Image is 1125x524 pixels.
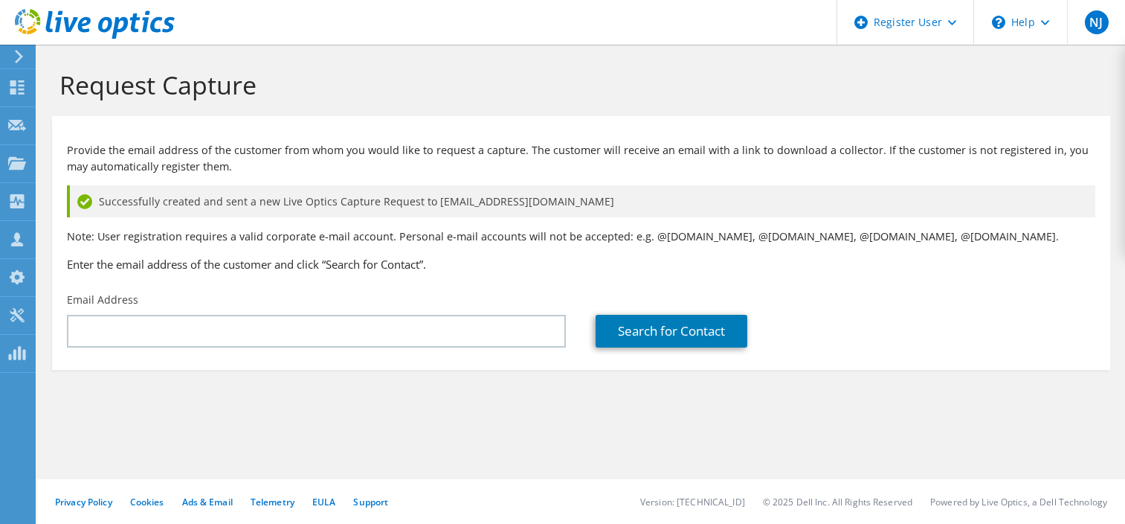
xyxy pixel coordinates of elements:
svg: \n [992,16,1005,29]
p: Note: User registration requires a valid corporate e-mail account. Personal e-mail accounts will ... [67,229,1095,245]
h1: Request Capture [59,69,1095,100]
li: © 2025 Dell Inc. All Rights Reserved [763,496,912,508]
li: Powered by Live Optics, a Dell Technology [930,496,1107,508]
li: Version: [TECHNICAL_ID] [640,496,745,508]
a: Support [353,496,388,508]
span: NJ [1085,10,1109,34]
a: Ads & Email [182,496,233,508]
h3: Enter the email address of the customer and click “Search for Contact”. [67,256,1095,272]
a: Privacy Policy [55,496,112,508]
a: Search for Contact [596,315,747,348]
a: Cookies [130,496,164,508]
p: Provide the email address of the customer from whom you would like to request a capture. The cust... [67,142,1095,175]
span: Successfully created and sent a new Live Optics Capture Request to [EMAIL_ADDRESS][DOMAIN_NAME] [99,194,614,210]
a: Telemetry [251,496,294,508]
a: EULA [312,496,335,508]
label: Email Address [67,293,138,307]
